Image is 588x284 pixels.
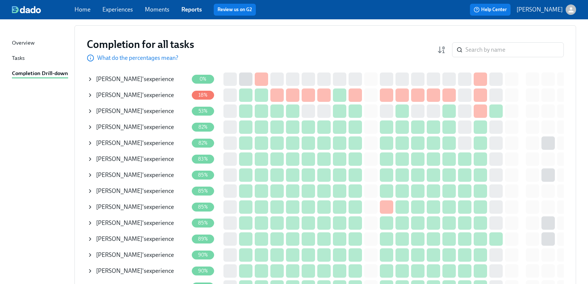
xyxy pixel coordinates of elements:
[12,54,25,63] div: Tasks
[194,236,213,242] span: 89%
[96,203,174,211] div: 's experience
[12,6,41,13] img: dado
[195,76,211,82] span: 0%
[96,171,174,179] div: 's experience
[87,88,188,103] div: [PERSON_NAME]'sexperience
[96,75,174,83] div: 's experience
[517,6,563,14] p: [PERSON_NAME]
[97,54,178,62] p: What do the percentages mean?
[214,4,256,16] button: Review us on G2
[217,6,252,13] a: Review us on G2
[96,171,142,178] span: [PERSON_NAME]
[194,140,212,146] span: 82%
[87,168,188,183] div: [PERSON_NAME]'sexperience
[96,107,174,115] div: 's experience
[12,54,69,63] a: Tasks
[87,136,188,151] div: [PERSON_NAME]'sexperience
[87,216,188,230] div: [PERSON_NAME]'sexperience
[96,219,174,227] div: 's experience
[96,251,142,258] span: [PERSON_NAME]
[194,172,212,178] span: 85%
[96,251,174,259] div: 's experience
[12,69,69,78] a: Completion Drill-down
[194,188,212,194] span: 85%
[96,187,174,195] div: 's experience
[96,235,174,243] div: 's experience
[96,155,142,162] span: [PERSON_NAME]
[194,156,212,162] span: 83%
[194,268,213,274] span: 90%
[96,187,142,194] span: [PERSON_NAME]
[87,264,188,278] div: [PERSON_NAME]'sexperience
[87,184,188,199] div: [PERSON_NAME]'sexperience
[470,4,511,16] button: Help Center
[96,235,142,242] span: [PERSON_NAME]
[96,267,142,274] span: [PERSON_NAME]
[96,155,174,163] div: 's experience
[517,4,576,15] button: [PERSON_NAME]
[96,139,142,146] span: [PERSON_NAME]
[87,104,188,119] div: [PERSON_NAME]'sexperience
[12,6,74,13] a: dado
[194,204,212,210] span: 85%
[96,91,174,99] div: 's experience
[96,107,142,114] span: [PERSON_NAME]
[12,39,69,48] a: Overview
[465,42,564,57] input: Search by name
[181,6,202,13] a: Reports
[194,108,212,114] span: 53%
[194,92,212,98] span: 18%
[87,200,188,214] div: [PERSON_NAME]'sexperience
[96,139,174,147] div: 's experience
[194,124,212,130] span: 82%
[474,6,507,13] span: Help Center
[96,75,142,83] span: [PERSON_NAME]
[102,6,133,13] a: Experiences
[194,220,212,226] span: 85%
[74,6,90,13] a: Home
[96,203,142,210] span: [PERSON_NAME]
[96,123,142,130] span: [PERSON_NAME]
[12,39,35,48] div: Overview
[194,252,213,258] span: 90%
[437,45,446,54] svg: Completion rate (low to high)
[96,123,174,131] div: 's experience
[87,72,188,87] div: [PERSON_NAME]'sexperience
[87,232,188,246] div: [PERSON_NAME]'sexperience
[145,6,169,13] a: Moments
[96,267,174,275] div: 's experience
[87,120,188,135] div: [PERSON_NAME]'sexperience
[87,248,188,262] div: [PERSON_NAME]'sexperience
[87,152,188,167] div: [PERSON_NAME]'sexperience
[12,69,68,78] div: Completion Drill-down
[96,91,142,99] span: [PERSON_NAME]
[87,38,194,51] h3: Completion for all tasks
[96,219,142,226] span: [PERSON_NAME]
